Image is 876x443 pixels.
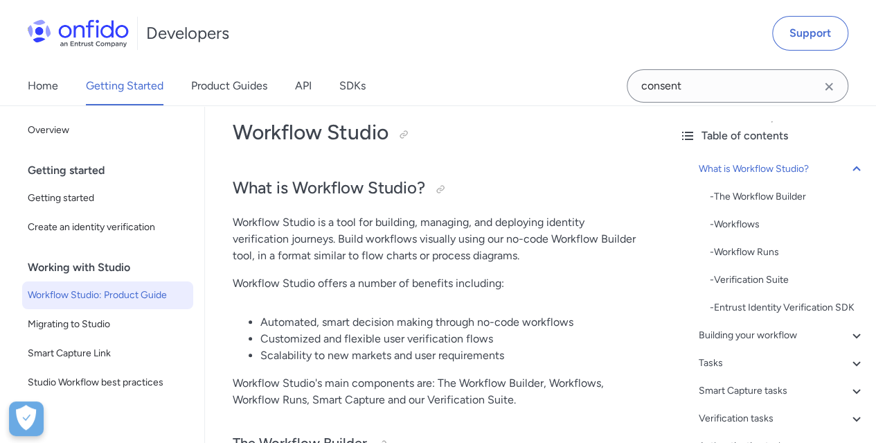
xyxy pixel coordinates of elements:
li: Automated, smart decision making through no-code workflows [260,314,641,331]
a: Building your workflow [699,327,865,344]
div: - Verification Suite [710,272,865,288]
a: Getting Started [86,67,163,105]
span: Migrating to Studio [28,316,188,333]
div: Getting started [28,157,199,184]
h1: Developers [146,22,229,44]
a: -The Workflow Builder [710,189,865,205]
a: API [295,67,312,105]
h1: Workflow Studio [233,119,641,146]
span: Smart Capture Link [28,345,188,362]
a: -Verification Suite [710,272,865,288]
a: Workflow Studio: Product Guide [22,281,193,309]
a: Smart Capture Link [22,340,193,367]
div: - Entrust Identity Verification SDK [710,299,865,316]
a: Verification tasks [699,410,865,427]
a: Studio Workflow best practices [22,369,193,397]
img: Onfido Logo [28,19,129,47]
a: Overview [22,116,193,144]
a: Product Guides [191,67,267,105]
span: Workflow Studio: Product Guide [28,287,188,304]
li: Customized and flexible user verification flows [260,331,641,347]
input: Onfido search input field [627,69,848,103]
a: Getting started [22,184,193,212]
a: Tasks [699,355,865,372]
a: SDKs [339,67,366,105]
div: Working with Studio [28,254,199,281]
svg: Clear search field button [821,78,837,95]
a: -Entrust Identity Verification SDK [710,299,865,316]
span: Create an identity verification [28,219,188,236]
a: Create an identity verification [22,214,193,241]
li: Scalability to new markets and user requirements [260,347,641,364]
p: Workflow Studio offers a number of benefits including: [233,275,641,292]
a: Support [772,16,848,51]
div: Cookie Preferences [9,401,44,436]
span: Studio Workflow best practices [28,374,188,391]
div: Table of contents [679,128,865,144]
span: Overview [28,122,188,139]
p: Workflow Studio is a tool for building, managing, and deploying identity verification journeys. B... [233,214,641,264]
span: Getting started [28,190,188,207]
div: - The Workflow Builder [710,189,865,205]
a: -Workflow Runs [710,244,865,261]
div: - Workflows [710,216,865,233]
button: Open Preferences [9,401,44,436]
a: -Workflows [710,216,865,233]
p: Workflow Studio's main components are: The Workflow Builder, Workflows, Workflow Runs, Smart Capt... [233,375,641,408]
a: Migrating to Studio [22,311,193,338]
a: Smart Capture tasks [699,383,865,399]
h2: What is Workflow Studio? [233,177,641,200]
div: - Workflow Runs [710,244,865,261]
a: What is Workflow Studio? [699,161,865,177]
a: Home [28,67,58,105]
